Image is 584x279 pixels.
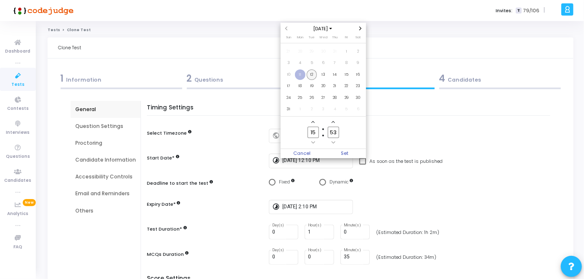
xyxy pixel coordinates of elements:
span: 5 [307,58,317,68]
span: 21 [330,81,340,91]
span: 7 [330,58,340,68]
td: July 31, 2025 [329,45,341,57]
td: July 29, 2025 [306,45,318,57]
td: August 20, 2025 [318,80,329,92]
span: 2 [307,104,317,114]
button: Set [323,149,366,158]
span: 25 [295,93,305,103]
span: 29 [341,93,352,103]
td: August 9, 2025 [352,57,364,69]
td: August 7, 2025 [329,57,341,69]
span: 6 [318,58,329,68]
td: August 27, 2025 [318,92,329,104]
span: Sun [286,35,291,40]
span: Fri [345,35,348,40]
button: Add a hour [310,119,317,126]
span: 18 [295,81,305,91]
span: 14 [330,69,340,80]
span: 24 [284,93,294,103]
span: 28 [330,93,340,103]
td: August 5, 2025 [306,57,318,69]
button: Cancel [281,149,324,158]
span: 29 [307,46,317,57]
td: August 16, 2025 [352,69,364,80]
span: 8 [341,58,352,68]
td: August 14, 2025 [329,69,341,80]
td: August 15, 2025 [341,69,353,80]
td: August 30, 2025 [352,92,364,104]
th: Wednesday [318,35,329,43]
button: Minus a minute [330,139,337,146]
span: 19 [307,81,317,91]
span: 1 [341,46,352,57]
td: August 26, 2025 [306,92,318,104]
button: Minus a hour [310,139,317,146]
span: 27 [284,46,294,57]
td: August 23, 2025 [352,80,364,92]
span: 26 [307,93,317,103]
span: 1 [295,104,305,114]
td: August 25, 2025 [295,92,306,104]
span: 23 [353,81,364,91]
td: August 11, 2025 [295,69,306,80]
span: Wed [319,35,327,40]
span: 9 [353,58,364,68]
td: September 3, 2025 [318,104,329,115]
span: 22 [341,81,352,91]
td: August 8, 2025 [341,57,353,69]
span: Sat [356,35,361,40]
td: September 4, 2025 [329,104,341,115]
td: August 2, 2025 [352,45,364,57]
td: August 4, 2025 [295,57,306,69]
td: July 30, 2025 [318,45,329,57]
span: Tue [308,35,315,40]
td: August 31, 2025 [283,104,295,115]
span: Thu [332,35,337,40]
span: 27 [318,93,329,103]
td: August 13, 2025 [318,69,329,80]
span: 2 [353,46,364,57]
td: August 28, 2025 [329,92,341,104]
th: Sunday [283,35,295,43]
span: 31 [330,46,340,57]
span: 5 [341,104,352,114]
td: August 17, 2025 [283,80,295,92]
span: 3 [284,58,294,68]
td: August 12, 2025 [306,69,318,80]
td: July 27, 2025 [283,45,295,57]
span: 10 [284,69,294,80]
td: August 3, 2025 [283,57,295,69]
span: [DATE] [311,25,336,32]
span: 17 [284,81,294,91]
span: 13 [318,69,329,80]
td: September 6, 2025 [352,104,364,115]
span: 31 [284,104,294,114]
td: September 5, 2025 [341,104,353,115]
th: Monday [295,35,306,43]
span: 4 [295,58,305,68]
td: August 18, 2025 [295,80,306,92]
td: August 29, 2025 [341,92,353,104]
td: August 6, 2025 [318,57,329,69]
td: August 24, 2025 [283,92,295,104]
button: Next month [357,25,364,32]
span: 15 [341,69,352,80]
th: Saturday [352,35,364,43]
span: 6 [353,104,364,114]
span: 12 [307,69,317,80]
th: Tuesday [306,35,318,43]
span: 16 [353,69,364,80]
span: 11 [295,69,305,80]
button: Add a minute [330,119,337,126]
span: 3 [318,104,329,114]
td: August 1, 2025 [341,45,353,57]
td: August 19, 2025 [306,80,318,92]
td: September 2, 2025 [306,104,318,115]
span: 20 [318,81,329,91]
span: 30 [318,46,329,57]
span: 30 [353,93,364,103]
span: 28 [295,46,305,57]
td: August 10, 2025 [283,69,295,80]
